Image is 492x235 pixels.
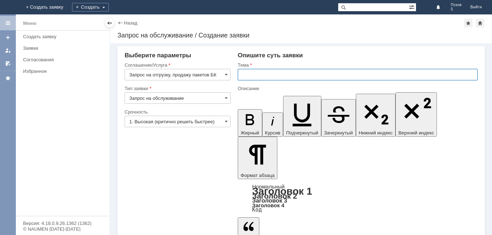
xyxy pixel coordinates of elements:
[20,31,108,42] a: Создать заявку
[238,109,262,137] button: Жирный
[125,52,191,59] span: Выберите параметры
[125,63,229,67] div: Соглашение/Услуга
[2,45,14,56] a: Мои заявки
[252,207,262,213] a: Код
[238,137,277,179] button: Формат абзаца
[241,130,259,136] span: Жирный
[265,130,281,136] span: Курсив
[241,173,274,178] span: Формат абзаца
[125,110,229,114] div: Срочность
[252,192,297,200] a: Заголовок 2
[2,58,14,69] a: Мои согласования
[252,186,312,197] a: Заголовок 1
[252,183,285,190] a: Нормальный
[125,86,229,91] div: Тип заявки
[23,221,102,226] div: Версия: 4.18.0.9.26.1362 (1362)
[23,57,105,62] div: Согласования
[356,94,396,137] button: Нижний индекс
[359,130,393,136] span: Нижний индекс
[451,3,462,7] span: Псков
[286,130,318,136] span: Подчеркнутый
[451,7,462,12] span: 5
[238,63,476,67] div: Тема
[105,19,114,27] div: Скрыть меню
[23,34,105,39] div: Создать заявку
[23,68,97,74] div: Избранное
[117,32,485,39] div: Запрос на обслуживание / Создание заявки
[262,112,283,137] button: Курсив
[321,99,356,137] button: Зачеркнутый
[238,184,478,212] div: Формат абзаца
[20,43,108,54] a: Заявки
[476,19,484,27] div: Сделать домашней страницей
[395,92,437,137] button: Верхний индекс
[238,86,476,91] div: Описание
[324,130,353,136] span: Зачеркнутый
[23,45,105,51] div: Заявки
[23,19,36,28] div: Меню
[2,32,14,43] a: Создать заявку
[72,3,109,12] div: Создать
[23,227,102,231] div: © NAUMEN [DATE]-[DATE]
[409,3,416,10] span: Расширенный поиск
[124,20,137,26] a: Назад
[252,202,284,208] a: Заголовок 4
[238,52,303,59] span: Опишите суть заявки
[283,96,321,137] button: Подчеркнутый
[252,197,287,204] a: Заголовок 3
[20,54,108,65] a: Согласования
[398,130,434,136] span: Верхний индекс
[464,19,473,27] div: Добавить в избранное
